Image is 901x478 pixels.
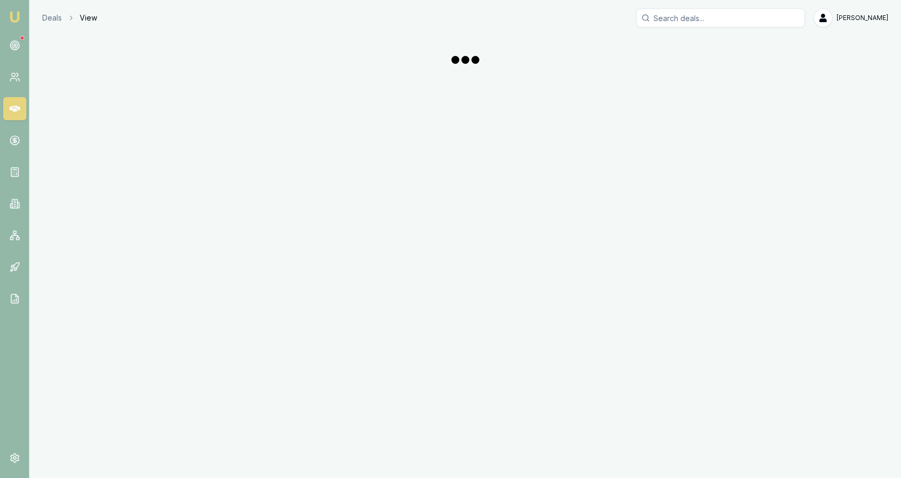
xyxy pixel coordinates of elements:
[8,11,21,23] img: emu-icon-u.png
[636,8,805,27] input: Search deals
[837,14,888,22] span: [PERSON_NAME]
[42,13,97,23] nav: breadcrumb
[42,13,62,23] a: Deals
[80,13,97,23] span: View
